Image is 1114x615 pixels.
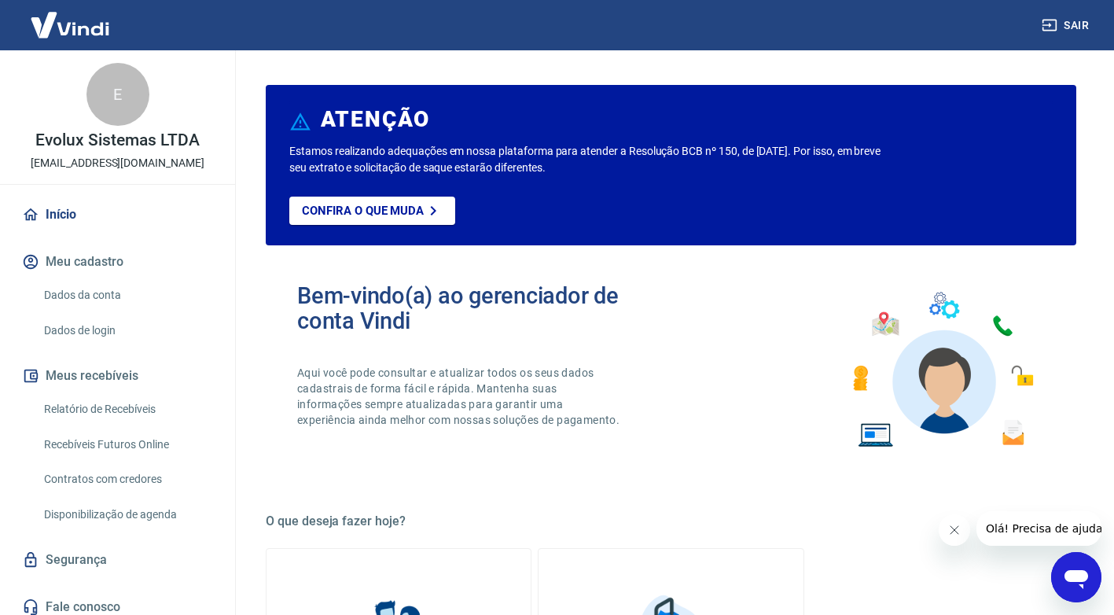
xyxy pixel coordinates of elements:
span: Olá! Precisa de ajuda? [9,11,132,24]
a: Dados da conta [38,279,216,311]
a: Disponibilização de agenda [38,499,216,531]
p: Evolux Sistemas LTDA [35,132,199,149]
p: [EMAIL_ADDRESS][DOMAIN_NAME] [31,155,204,171]
a: Segurança [19,543,216,577]
p: Estamos realizando adequações em nossa plataforma para atender a Resolução BCB nº 150, de [DATE].... [289,143,900,176]
a: Recebíveis Futuros Online [38,429,216,461]
div: E [86,63,149,126]
iframe: Botão para abrir a janela de mensagens [1051,552,1101,602]
a: Confira o que muda [289,197,455,225]
iframe: Fechar mensagem [939,514,970,546]
p: Aqui você pode consultar e atualizar todos os seus dados cadastrais de forma fácil e rápida. Mant... [297,365,623,428]
a: Relatório de Recebíveis [38,393,216,425]
a: Dados de login [38,315,216,347]
img: Vindi [19,1,121,49]
h2: Bem-vindo(a) ao gerenciador de conta Vindi [297,283,671,333]
button: Sair [1039,11,1095,40]
iframe: Mensagem da empresa [976,511,1101,546]
button: Meu cadastro [19,245,216,279]
a: Contratos com credores [38,463,216,495]
a: Início [19,197,216,232]
button: Meus recebíveis [19,359,216,393]
h6: ATENÇÃO [321,112,430,127]
img: Imagem de um avatar masculino com diversos icones exemplificando as funcionalidades do gerenciado... [839,283,1045,457]
h5: O que deseja fazer hoje? [266,514,1076,529]
p: Confira o que muda [302,204,424,218]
